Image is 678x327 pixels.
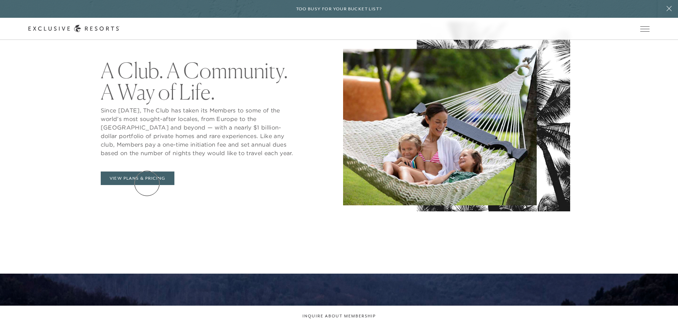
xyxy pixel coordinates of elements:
iframe: Qualified Messenger [671,320,678,327]
img: A member of the vacation club Exclusive Resorts relaxing in a hammock with her two children at a ... [343,49,537,205]
p: Since [DATE], The Club has taken its Members to some of the world’s most sought-after locales, fr... [101,106,295,157]
h2: A Club. A Community. A Way of Life. [101,60,295,102]
h6: Too busy for your bucket list? [296,6,382,12]
img: Black and white palm trees. [417,22,570,211]
a: View Plans & Pricing [101,172,174,185]
button: Open navigation [640,26,650,31]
